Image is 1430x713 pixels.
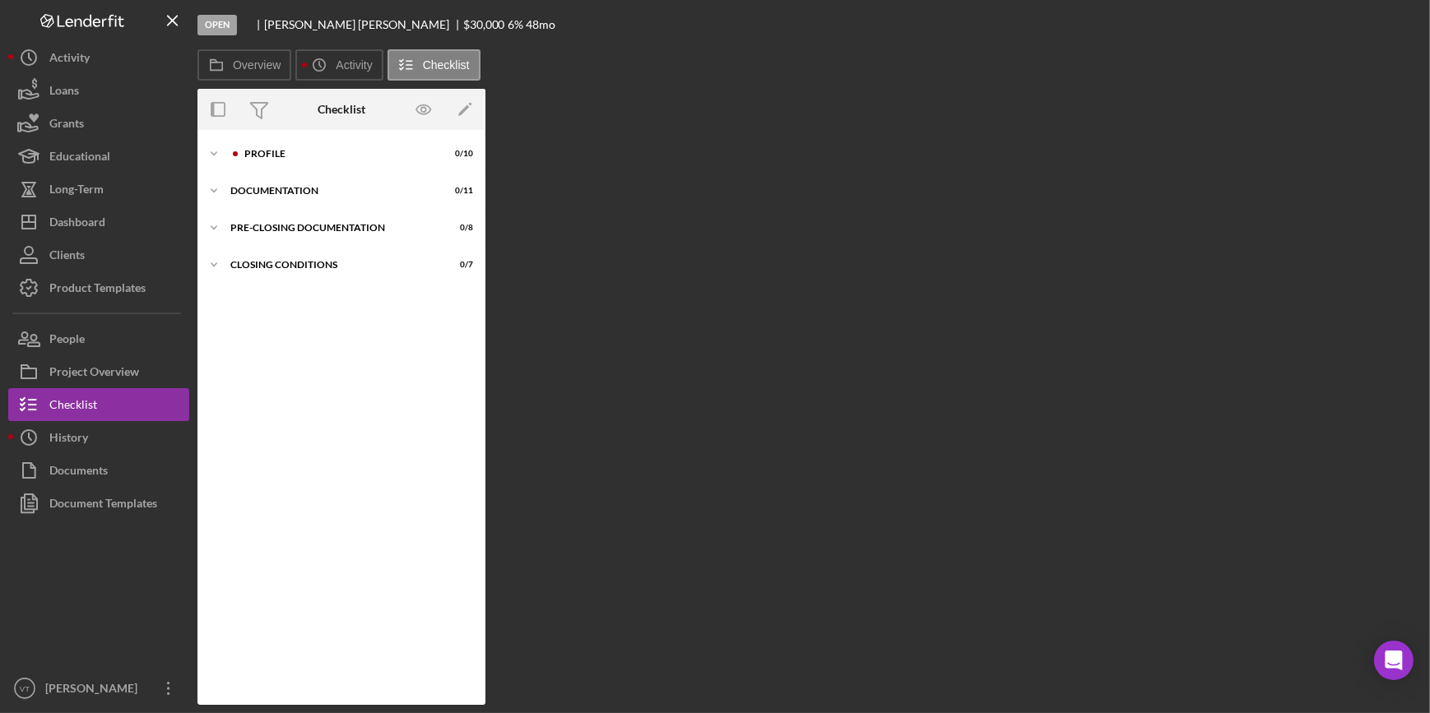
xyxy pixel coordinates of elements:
div: Closing Conditions [230,260,432,270]
button: Educational [8,140,189,173]
div: People [49,322,85,359]
button: Clients [8,238,189,271]
button: Documents [8,454,189,487]
label: Checklist [423,58,470,72]
div: History [49,421,88,458]
div: 6 % [508,18,523,31]
div: Loans [49,74,79,111]
button: VT[PERSON_NAME] [8,672,189,705]
div: Checklist [49,388,97,425]
button: Product Templates [8,271,189,304]
div: Long-Term [49,173,104,210]
button: Dashboard [8,206,189,238]
div: Educational [49,140,110,177]
button: Document Templates [8,487,189,520]
button: Checklist [8,388,189,421]
div: Clients [49,238,85,275]
div: 0 / 8 [443,223,473,233]
div: Documents [49,454,108,491]
button: Long-Term [8,173,189,206]
button: Loans [8,74,189,107]
label: Activity [336,58,372,72]
button: Activity [295,49,383,81]
div: Project Overview [49,355,139,392]
div: Open [197,15,237,35]
div: Product Templates [49,271,146,308]
div: 0 / 7 [443,260,473,270]
div: [PERSON_NAME] [PERSON_NAME] [264,18,463,31]
div: [PERSON_NAME] [41,672,148,709]
button: Grants [8,107,189,140]
div: Documentation [230,186,432,196]
button: History [8,421,189,454]
div: Checklist [318,103,365,116]
div: Activity [49,41,90,78]
div: Pre-Closing Documentation [230,223,432,233]
label: Overview [233,58,281,72]
div: Grants [49,107,84,144]
button: Activity [8,41,189,74]
div: Dashboard [49,206,105,243]
button: Checklist [388,49,481,81]
text: VT [20,684,30,693]
div: Document Templates [49,487,157,524]
div: 48 mo [526,18,555,31]
div: Profile [244,149,432,159]
div: Open Intercom Messenger [1374,641,1414,680]
div: 0 / 11 [443,186,473,196]
button: Overview [197,49,291,81]
button: People [8,322,189,355]
div: 0 / 10 [443,149,473,159]
button: Project Overview [8,355,189,388]
span: $30,000 [463,17,505,31]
